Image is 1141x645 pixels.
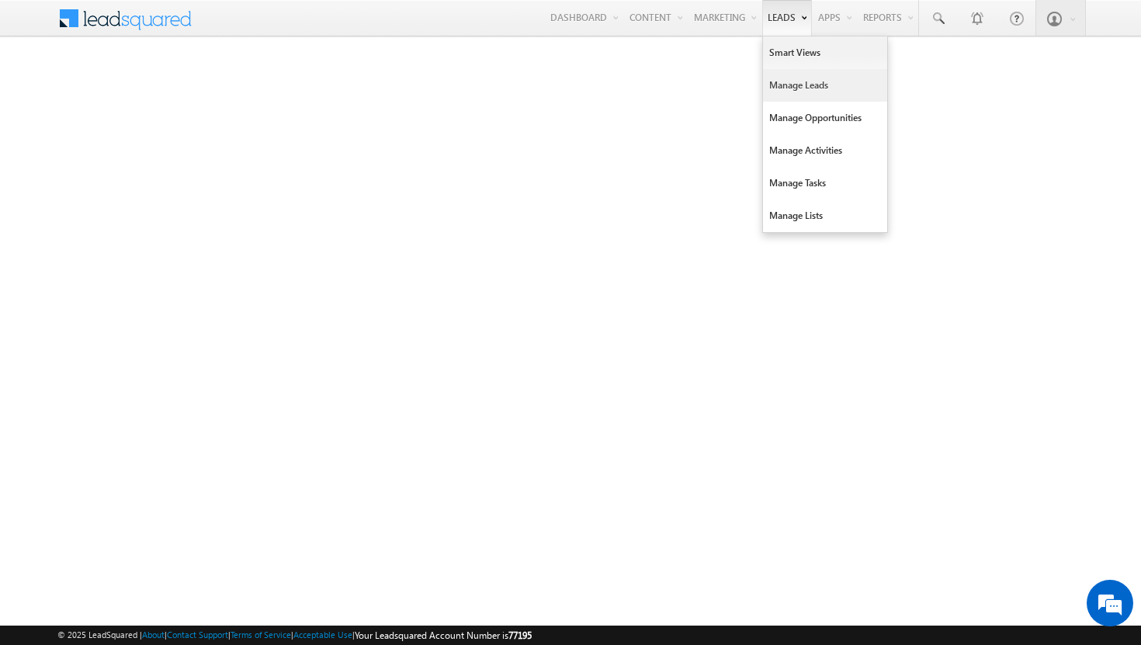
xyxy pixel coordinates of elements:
[167,629,228,640] a: Contact Support
[763,134,887,167] a: Manage Activities
[57,628,532,643] span: © 2025 LeadSquared | | | | |
[20,144,283,465] textarea: Type your message and hit 'Enter'
[26,81,65,102] img: d_60004797649_company_0_60004797649
[142,629,165,640] a: About
[763,199,887,232] a: Manage Lists
[81,81,261,102] div: Chat with us now
[763,69,887,102] a: Manage Leads
[293,629,352,640] a: Acceptable Use
[763,102,887,134] a: Manage Opportunities
[255,8,292,45] div: Minimize live chat window
[508,629,532,641] span: 77195
[763,36,887,69] a: Smart Views
[211,478,282,499] em: Start Chat
[355,629,532,641] span: Your Leadsquared Account Number is
[231,629,291,640] a: Terms of Service
[763,167,887,199] a: Manage Tasks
